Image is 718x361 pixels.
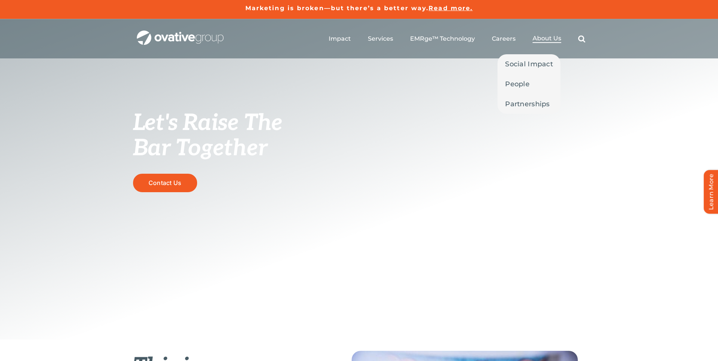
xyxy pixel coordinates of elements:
[133,110,283,137] span: Let's Raise The
[148,179,181,187] span: Contact Us
[498,54,560,74] a: Social Impact
[578,35,585,43] a: Search
[498,74,560,94] a: People
[245,5,429,12] a: Marketing is broken—but there’s a better way.
[533,35,561,43] a: About Us
[133,174,197,192] a: Contact Us
[498,94,560,114] a: Partnerships
[505,59,553,69] span: Social Impact
[410,35,475,43] a: EMRge™ Technology
[137,30,224,37] a: OG_Full_horizontal_WHT
[505,79,530,89] span: People
[492,35,516,43] a: Careers
[533,35,561,42] span: About Us
[505,99,550,109] span: Partnerships
[368,35,393,43] a: Services
[329,27,585,51] nav: Menu
[133,135,267,162] span: Bar Together
[329,35,351,43] a: Impact
[429,5,473,12] a: Read more.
